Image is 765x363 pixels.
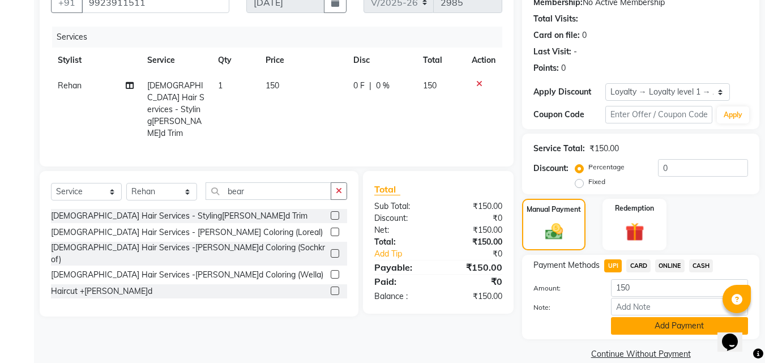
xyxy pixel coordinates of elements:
[533,13,578,25] div: Total Visits:
[689,259,713,272] span: CASH
[140,48,212,73] th: Service
[533,163,569,174] div: Discount:
[206,182,331,200] input: Search or Scan
[366,275,438,288] div: Paid:
[533,62,559,74] div: Points:
[438,212,511,224] div: ₹0
[369,80,371,92] span: |
[525,302,602,313] label: Note:
[51,242,326,266] div: [DEMOGRAPHIC_DATA] Hair Services -[PERSON_NAME]d Coloring (Sochkrof)
[611,298,748,315] input: Add Note
[533,46,571,58] div: Last Visit:
[52,27,511,48] div: Services
[51,285,152,297] div: Haircut +[PERSON_NAME]d
[438,291,511,302] div: ₹150.00
[58,80,82,91] span: Rehan
[525,283,602,293] label: Amount:
[533,259,600,271] span: Payment Methods
[605,106,712,123] input: Enter Offer / Coupon Code
[366,236,438,248] div: Total:
[611,279,748,297] input: Amount
[438,224,511,236] div: ₹150.00
[416,48,465,73] th: Total
[347,48,416,73] th: Disc
[582,29,587,41] div: 0
[527,204,581,215] label: Manual Payment
[366,291,438,302] div: Balance :
[218,80,223,91] span: 1
[438,260,511,274] div: ₹150.00
[574,46,577,58] div: -
[589,143,619,155] div: ₹150.00
[717,106,749,123] button: Apply
[353,80,365,92] span: 0 F
[438,275,511,288] div: ₹0
[655,259,685,272] span: ONLINE
[374,183,400,195] span: Total
[533,29,580,41] div: Card on file:
[619,220,650,244] img: _gift.svg
[533,109,605,121] div: Coupon Code
[465,48,502,73] th: Action
[366,200,438,212] div: Sub Total:
[588,162,625,172] label: Percentage
[533,143,585,155] div: Service Total:
[366,248,450,260] a: Add Tip
[366,260,438,274] div: Payable:
[376,80,390,92] span: 0 %
[451,248,511,260] div: ₹0
[540,221,569,242] img: _cash.svg
[604,259,622,272] span: UPI
[561,62,566,74] div: 0
[51,227,323,238] div: [DEMOGRAPHIC_DATA] Hair Services - [PERSON_NAME] Coloring (Loreal)
[438,236,511,248] div: ₹150.00
[611,317,748,335] button: Add Payment
[615,203,654,213] label: Redemption
[51,269,323,281] div: [DEMOGRAPHIC_DATA] Hair Services -[PERSON_NAME]d Coloring (Wella)
[438,200,511,212] div: ₹150.00
[266,80,279,91] span: 150
[366,212,438,224] div: Discount:
[211,48,259,73] th: Qty
[533,86,605,98] div: Apply Discount
[524,348,757,360] a: Continue Without Payment
[717,318,754,352] iframe: chat widget
[51,210,307,222] div: [DEMOGRAPHIC_DATA] Hair Services - Styling[PERSON_NAME]d Trim
[147,80,204,138] span: [DEMOGRAPHIC_DATA] Hair Services - Styling[PERSON_NAME]d Trim
[626,259,651,272] span: CARD
[366,224,438,236] div: Net:
[51,48,140,73] th: Stylist
[588,177,605,187] label: Fixed
[423,80,437,91] span: 150
[259,48,347,73] th: Price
